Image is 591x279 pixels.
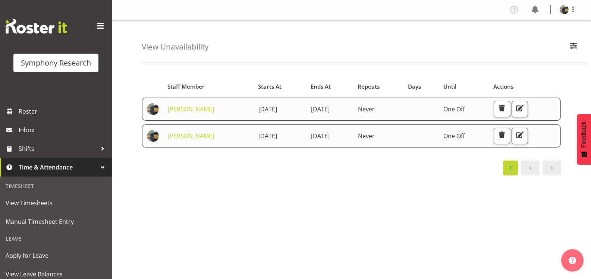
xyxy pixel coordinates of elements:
[311,132,330,140] span: [DATE]
[311,82,331,91] span: Ends At
[512,101,528,117] button: Edit Unavailability
[258,105,277,113] span: [DATE]
[6,197,106,209] span: View Timesheets
[19,124,108,136] span: Inbox
[311,105,330,113] span: [DATE]
[2,178,110,194] div: Timesheet
[147,103,159,115] img: daniel-blaire539fa113fbfe09b833b57134f3ab6bf.png
[168,105,214,113] a: [PERSON_NAME]
[358,82,380,91] span: Repeats
[443,82,456,91] span: Until
[577,114,591,165] button: Feedback - Show survey
[566,39,581,55] button: Filter Employees
[2,212,110,231] a: Manual Timesheet Entry
[19,143,97,154] span: Shifts
[493,82,513,91] span: Actions
[167,82,205,91] span: Staff Member
[512,128,528,144] button: Edit Unavailability
[358,105,375,113] span: Never
[142,42,208,51] h4: View Unavailability
[358,132,375,140] span: Never
[19,162,97,173] span: Time & Attendance
[6,250,106,261] span: Apply for Leave
[147,130,159,142] img: daniel-blaire539fa113fbfe09b833b57134f3ab6bf.png
[21,57,91,69] div: Symphony Research
[258,132,277,140] span: [DATE]
[494,101,510,117] button: Delete Unavailability
[6,19,67,34] img: Rosterit website logo
[569,257,576,264] img: help-xxl-2.png
[443,105,465,113] span: One Off
[560,5,569,14] img: daniel-blaire539fa113fbfe09b833b57134f3ab6bf.png
[2,246,110,265] a: Apply for Leave
[2,194,110,212] a: View Timesheets
[168,132,214,140] a: [PERSON_NAME]
[258,82,282,91] span: Starts At
[494,128,510,144] button: Delete Unavailability
[2,231,110,246] div: Leave
[408,82,421,91] span: Days
[443,132,465,140] span: One Off
[19,106,108,117] span: Roster
[581,121,587,148] span: Feedback
[6,216,106,227] span: Manual Timesheet Entry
